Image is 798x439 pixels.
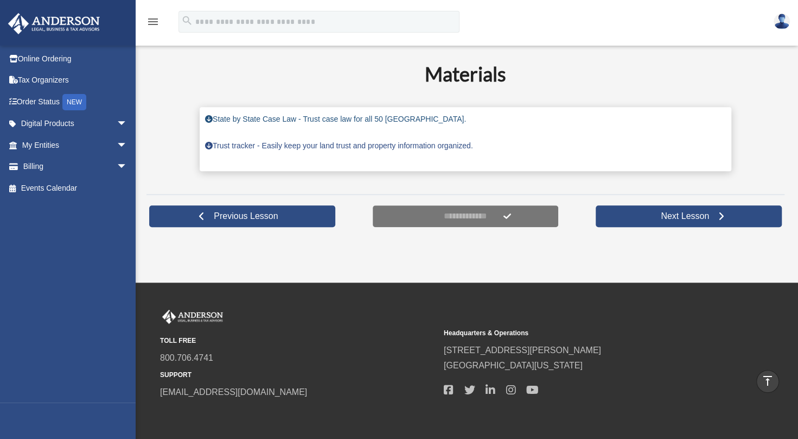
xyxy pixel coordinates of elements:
a: [STREET_ADDRESS][PERSON_NAME] [444,346,601,355]
img: User Pic [774,14,790,29]
i: menu [146,15,159,28]
span: arrow_drop_down [117,134,138,156]
i: vertical_align_top [761,374,774,387]
a: State by State Case Law - Trust case law for all 50 [GEOGRAPHIC_DATA]. [205,115,466,123]
a: My Entitiesarrow_drop_down [8,134,144,156]
a: Tax Organizers [8,70,144,91]
small: TOLL FREE [160,335,436,347]
i: search [181,15,193,27]
a: Billingarrow_drop_down [8,156,144,178]
a: Trust tracker - Easily keep your land trust and property information organized. [205,141,473,150]
small: Headquarters & Operations [444,328,720,339]
a: vertical_align_top [756,370,779,393]
span: Previous Lesson [205,211,286,222]
a: [EMAIL_ADDRESS][DOMAIN_NAME] [160,387,307,397]
span: arrow_drop_down [117,113,138,135]
a: Events Calendar [8,177,144,199]
div: NEW [62,94,86,110]
a: Next Lesson [596,205,782,227]
a: [GEOGRAPHIC_DATA][US_STATE] [444,361,583,370]
small: SUPPORT [160,369,436,381]
a: 800.706.4741 [160,353,213,362]
img: Anderson Advisors Platinum Portal [160,310,225,324]
a: Order StatusNEW [8,91,144,113]
span: Next Lesson [652,211,718,222]
h2: Materials [206,60,725,87]
a: Digital Productsarrow_drop_down [8,113,144,135]
a: Previous Lesson [149,205,335,227]
img: Anderson Advisors Platinum Portal [5,13,103,34]
a: Online Ordering [8,48,144,70]
a: menu [146,19,159,28]
span: arrow_drop_down [117,156,138,178]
